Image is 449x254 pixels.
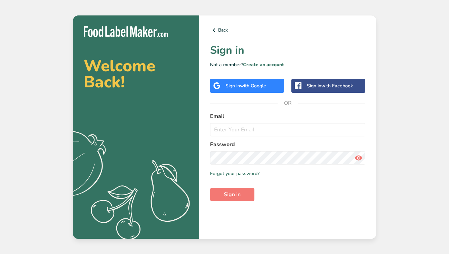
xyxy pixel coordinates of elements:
[307,82,353,89] div: Sign in
[226,82,266,89] div: Sign in
[278,93,298,113] span: OR
[210,188,254,201] button: Sign in
[210,140,366,149] label: Password
[84,26,168,37] img: Food Label Maker
[84,58,189,90] h2: Welcome Back!
[210,26,366,34] a: Back
[210,170,259,177] a: Forgot your password?
[321,83,353,89] span: with Facebook
[210,42,366,58] h1: Sign in
[224,190,241,199] span: Sign in
[210,61,366,68] p: Not a member?
[240,83,266,89] span: with Google
[210,123,366,136] input: Enter Your Email
[243,61,284,68] a: Create an account
[210,112,366,120] label: Email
